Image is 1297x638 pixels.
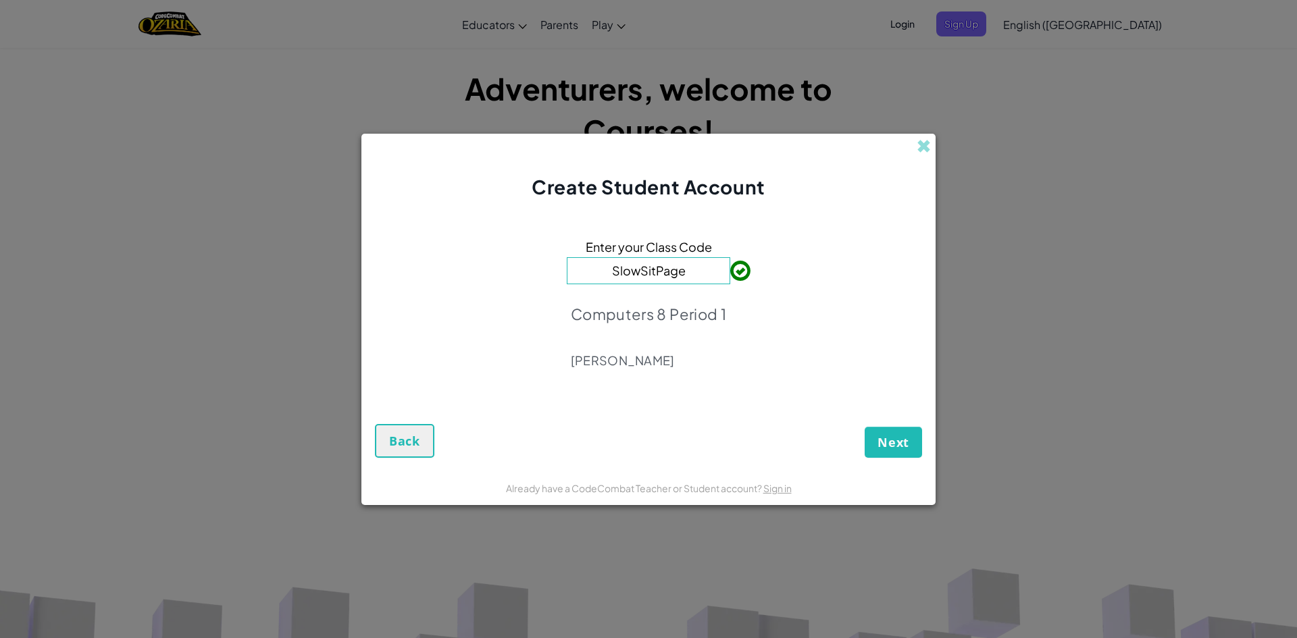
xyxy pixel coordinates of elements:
[878,434,909,450] span: Next
[865,427,922,458] button: Next
[389,433,420,449] span: Back
[532,175,765,198] span: Create Student Account
[571,352,726,369] p: [PERSON_NAME]
[375,424,434,458] button: Back
[571,304,726,323] p: Computers 8 Period 1
[586,237,712,257] span: Enter your Class Code
[506,482,763,494] span: Already have a CodeCombat Teacher or Student account?
[763,482,792,494] a: Sign in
